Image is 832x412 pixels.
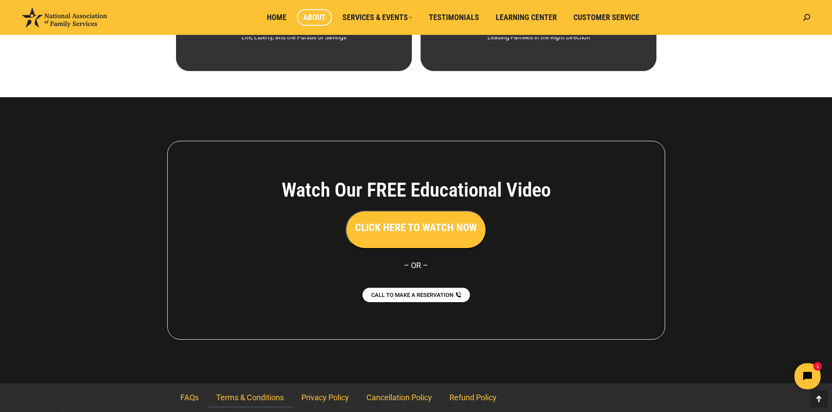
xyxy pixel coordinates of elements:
[261,9,293,26] a: Home
[429,13,479,22] span: Testimonials
[358,388,441,408] a: Cancellation Policy
[435,29,641,45] div: Leading Families in the Right Direction
[404,261,428,270] span: – OR –
[207,388,293,408] a: Terms & Conditions
[567,9,646,26] a: Customer Service
[362,288,470,302] a: CALL TO MAKE A RESERVATION
[441,388,505,408] a: Refund Policy
[172,388,661,408] nav: Menu
[293,388,358,408] a: Privacy Policy
[342,13,412,22] span: Services & Events
[423,9,485,26] a: Testimonials
[267,13,287,22] span: Home
[172,388,207,408] a: FAQs
[573,13,639,22] span: Customer Service
[355,220,477,235] h3: CLICK HERE TO WATCH NOW
[303,13,326,22] span: About
[22,7,107,27] img: National Association of Family Services
[490,9,563,26] a: Learning Center
[233,178,599,202] h4: Watch Our FREE Educational Video
[345,224,487,233] a: CLICK HERE TO WATCH NOW
[371,292,453,298] span: CALL TO MAKE A RESERVATION
[496,13,557,22] span: Learning Center
[297,9,332,26] a: About
[191,29,396,45] div: Life, Liberty, and the Pursuit of Savings
[678,356,828,397] iframe: Tidio Chat
[345,211,487,249] button: CLICK HERE TO WATCH NOW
